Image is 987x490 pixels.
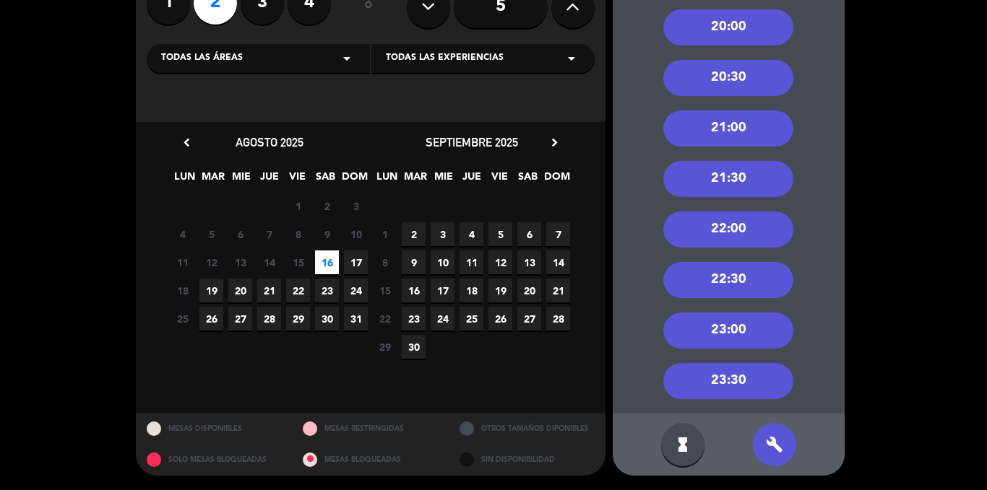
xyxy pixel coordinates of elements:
[460,250,483,274] span: 11
[286,279,310,302] span: 22
[402,279,426,302] span: 16
[338,50,355,67] i: arrow_drop_down
[663,9,793,45] div: 20:00
[161,51,243,66] span: Todas las áreas
[375,168,399,192] span: LUN
[199,222,223,246] span: 5
[173,168,197,192] span: LUN
[663,110,793,146] div: 21:00
[663,312,793,349] div: 23:00
[228,307,252,331] span: 27
[286,222,310,246] span: 8
[286,250,310,274] span: 15
[544,168,568,192] span: DOM
[674,436,691,453] i: hourglass_full
[373,279,397,302] span: 15
[402,335,426,359] span: 30
[386,51,504,66] span: Todas las experiencias
[199,250,223,274] span: 12
[171,222,194,246] span: 4
[199,279,223,302] span: 19
[488,222,512,246] span: 5
[257,307,281,331] span: 28
[315,222,339,246] span: 9
[136,414,293,445] div: MESAS DISPONIBLES
[257,168,281,192] span: JUE
[344,307,368,331] span: 31
[342,168,366,192] span: DOM
[517,279,541,302] span: 20
[460,168,483,192] span: JUE
[449,414,605,445] div: OTROS TAMAÑOS DIPONIBLES
[517,307,541,331] span: 27
[663,60,793,96] div: 20:30
[373,335,397,359] span: 29
[546,279,570,302] span: 21
[314,168,337,192] span: SAB
[546,222,570,246] span: 7
[431,168,455,192] span: MIE
[402,250,426,274] span: 9
[563,50,580,67] i: arrow_drop_down
[547,135,562,150] i: chevron_right
[201,168,225,192] span: MAR
[663,161,793,197] div: 21:30
[488,307,512,331] span: 26
[228,222,252,246] span: 6
[257,250,281,274] span: 14
[315,279,339,302] span: 23
[257,222,281,246] span: 7
[460,279,483,302] span: 18
[403,168,427,192] span: MAR
[426,135,518,149] span: septiembre 2025
[460,222,483,246] span: 4
[431,250,454,274] span: 10
[402,307,426,331] span: 23
[292,414,449,445] div: MESAS RESTRINGIDAS
[546,250,570,274] span: 14
[171,307,194,331] span: 25
[344,222,368,246] span: 10
[431,222,454,246] span: 3
[257,279,281,302] span: 21
[236,135,303,149] span: agosto 2025
[344,250,368,274] span: 17
[136,445,293,476] div: SOLO MESAS BLOQUEADAS
[171,279,194,302] span: 18
[229,168,253,192] span: MIE
[517,250,541,274] span: 13
[199,307,223,331] span: 26
[373,250,397,274] span: 8
[292,445,449,476] div: MESAS BLOQUEADAS
[285,168,309,192] span: VIE
[663,363,793,399] div: 23:30
[315,250,339,274] span: 16
[402,222,426,246] span: 2
[286,307,310,331] span: 29
[449,445,605,476] div: SIN DISPONIBILIDAD
[431,307,454,331] span: 24
[344,279,368,302] span: 24
[488,279,512,302] span: 19
[228,279,252,302] span: 20
[546,307,570,331] span: 28
[488,168,512,192] span: VIE
[766,436,783,453] i: build
[228,250,252,274] span: 13
[373,222,397,246] span: 1
[488,250,512,274] span: 12
[516,168,540,192] span: SAB
[315,194,339,218] span: 2
[286,194,310,218] span: 1
[373,307,397,331] span: 22
[460,307,483,331] span: 25
[344,194,368,218] span: 3
[663,262,793,298] div: 22:30
[431,279,454,302] span: 17
[663,211,793,248] div: 22:00
[517,222,541,246] span: 6
[171,250,194,274] span: 11
[179,135,194,150] i: chevron_left
[315,307,339,331] span: 30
